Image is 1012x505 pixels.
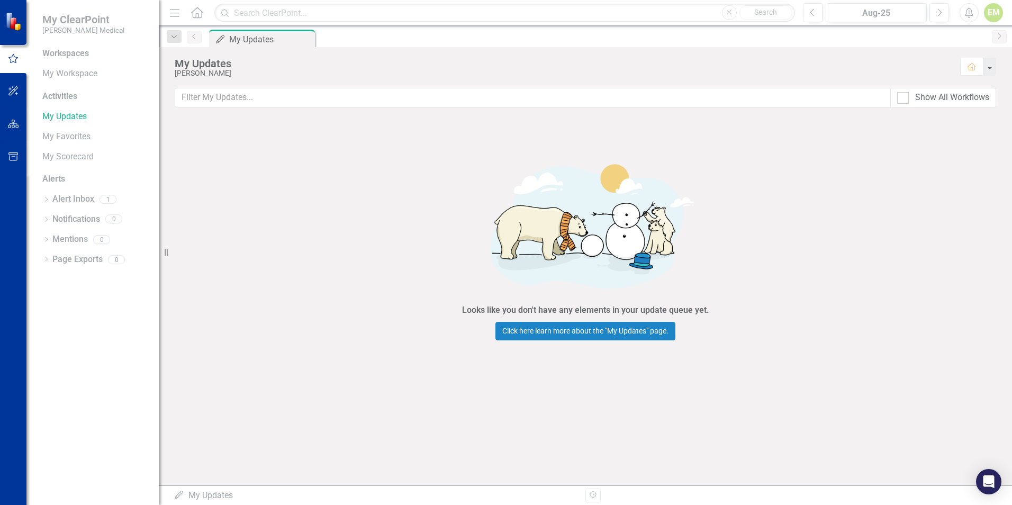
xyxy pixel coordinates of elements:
div: 0 [105,215,122,224]
div: Show All Workflows [915,92,989,104]
input: Search ClearPoint... [214,4,795,22]
a: Alert Inbox [52,193,94,205]
div: Open Intercom Messenger [976,469,1001,494]
div: 0 [108,255,125,264]
a: My Scorecard [42,151,148,163]
div: My Updates [175,58,950,69]
span: Search [754,8,777,16]
div: Alerts [42,173,148,185]
span: My ClearPoint [42,13,124,26]
img: ClearPoint Strategy [5,12,24,30]
small: [PERSON_NAME] Medical [42,26,124,34]
div: Aug-25 [829,7,923,20]
div: [PERSON_NAME] [175,69,950,77]
a: My Workspace [42,68,148,80]
a: Notifications [52,213,100,226]
input: Filter My Updates... [175,88,891,107]
button: EM [984,3,1003,22]
button: Aug-25 [826,3,927,22]
a: Click here learn more about the "My Updates" page. [495,322,675,340]
div: 1 [100,195,116,204]
div: 0 [93,235,110,244]
a: My Updates [42,111,148,123]
a: Mentions [52,233,88,246]
div: My Updates [229,33,312,46]
img: Getting started [427,149,744,302]
div: Activities [42,91,148,103]
div: My Updates [174,490,577,502]
div: Workspaces [42,48,89,60]
button: Search [739,5,792,20]
a: Page Exports [52,254,103,266]
a: My Favorites [42,131,148,143]
div: Looks like you don't have any elements in your update queue yet. [462,304,709,317]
